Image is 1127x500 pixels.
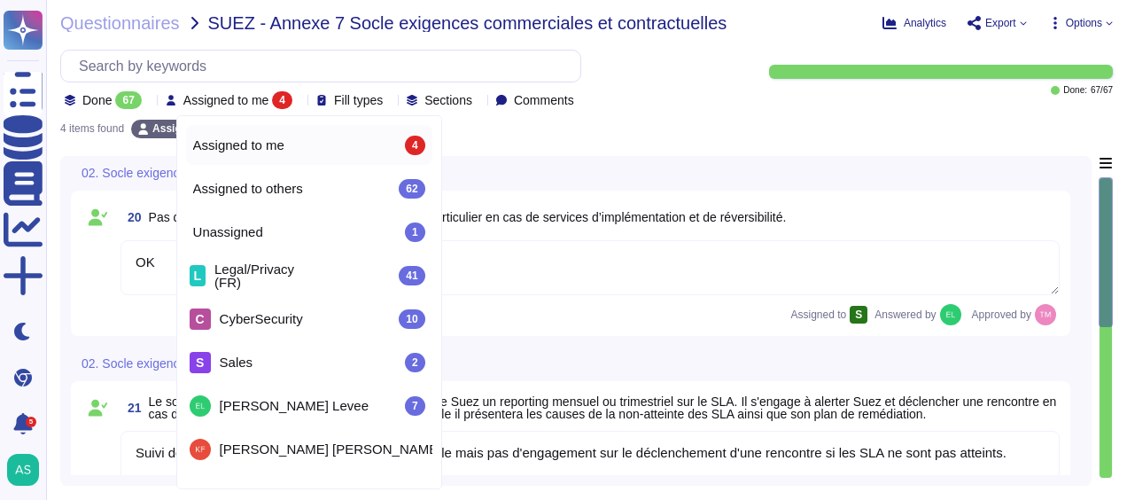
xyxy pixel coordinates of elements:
span: SUEZ - Annexe 7 Socle exigences commerciales et contractuelles [208,14,727,32]
img: user [7,454,39,486]
span: Assigned to me [193,137,284,153]
span: 02. Socle exigences [82,357,192,370]
div: C [190,309,211,330]
div: S [190,352,211,373]
div: L [190,265,206,286]
span: Answered by [874,309,936,320]
div: 1 [405,223,425,242]
div: CyberSecurity [190,309,303,330]
div: 4 [272,91,292,109]
span: 02. Socle exigences [82,167,192,179]
img: user [190,395,211,417]
button: user [4,450,51,489]
div: Assigned to me [186,125,432,165]
div: 62 [399,179,424,199]
span: Assigned to [791,306,868,324]
span: Questionnaires [60,14,180,32]
div: Assigned to others [193,179,425,199]
div: Sales [190,352,253,373]
div: Unassigned [186,212,432,252]
div: 41 [399,266,424,285]
button: Analytics [882,16,946,30]
span: Unassigned [193,224,263,240]
img: user [190,439,211,460]
span: Done [82,94,112,106]
span: [PERSON_NAME] [PERSON_NAME] [220,442,442,456]
div: 4 items found [60,123,124,134]
div: 7 [405,396,425,416]
span: Sections [424,94,472,106]
span: [PERSON_NAME] Levee [220,399,369,412]
div: S [850,306,867,324]
span: Analytics [904,18,946,28]
div: Assigned to me [193,136,425,155]
span: Assigned to me (4) [152,123,247,134]
img: user [1035,304,1056,325]
span: Options [1066,18,1102,28]
span: Export [985,18,1016,28]
div: 67 [115,91,141,109]
textarea: Suivi de la gestion du contrat trimestrielle est possible mais pas d'engagement sur le déclenchem... [120,431,1060,486]
input: Search by keywords [70,51,580,82]
div: 10 [399,309,424,329]
span: Assigned to others [193,181,303,197]
span: 21 [120,402,142,414]
div: Assigned to others [186,168,432,208]
img: user [940,304,961,325]
span: Le soumissionnaire s'engage à mettre à disposition de Suez un reporting mensuel ou trimestriel su... [149,395,1057,421]
textarea: OK [120,240,1060,295]
div: Legal/Privacy (FR) [190,262,299,289]
span: Done: [1063,86,1087,95]
span: Assigned to me [183,94,269,106]
span: Approved by [972,309,1031,320]
span: Comments [514,94,574,106]
div: 2 [405,353,425,372]
span: Pas de recette tacite, PV de recette obligatoire, en particulier en cas de services d’implémentat... [149,210,787,224]
div: 4 [405,136,425,155]
span: 20 [120,211,142,223]
span: 67 / 67 [1091,86,1113,95]
span: Fill types [334,94,383,106]
div: 5 [26,417,36,427]
div: Unassigned [193,223,425,242]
